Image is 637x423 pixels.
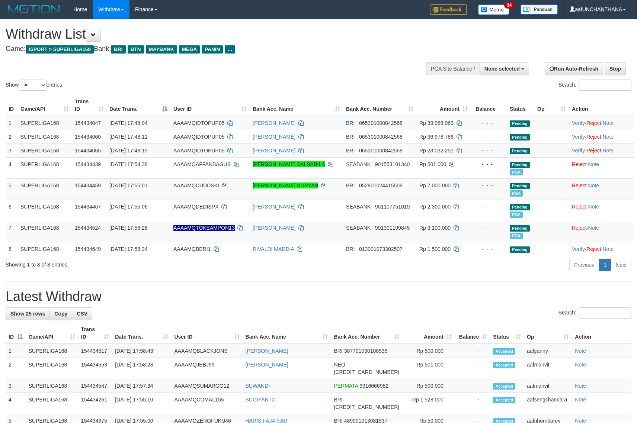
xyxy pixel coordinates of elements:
td: aafmanvit [524,358,572,379]
a: Run Auto-Refresh [545,62,603,75]
a: Verify [572,246,585,252]
span: [DATE] 17:56:28 [109,225,147,231]
span: Rp 3.100.000 [419,225,451,231]
td: aafmanvit [524,379,572,393]
div: - - - [474,245,504,253]
a: Reject [586,134,601,140]
span: Rp 1.500.000 [419,246,451,252]
a: Note [602,246,614,252]
a: Note [588,183,599,188]
span: 154434524 [75,225,101,231]
a: Stop [605,62,626,75]
span: Copy 065301000842568 to clipboard [359,134,403,140]
td: Rp 1,528,000 [402,393,455,414]
span: AAAAMQBERI1 [173,246,211,252]
h4: Game: Bank: [6,45,417,53]
span: [DATE] 17:54:38 [109,161,147,167]
div: Showing 1 to 8 of 8 entries [6,258,260,268]
th: Status [507,95,534,116]
td: SUPERLIGA168 [17,143,72,157]
td: SUPERLIGA168 [17,157,72,178]
span: Marked by aafsengchandara [510,190,523,197]
th: Game/API: activate to sort column ascending [26,323,78,344]
span: PERMATA [334,383,358,389]
span: Rp 36.978.786 [419,134,454,140]
span: BRI [111,45,125,54]
th: Amount: activate to sort column ascending [416,95,471,116]
span: Accepted [493,383,515,390]
td: [DATE] 17:55:10 [112,393,171,414]
td: 1 [6,116,17,130]
span: CSV [77,311,87,317]
span: 154434467 [75,204,101,210]
a: Note [575,362,586,368]
div: - - - [474,133,504,141]
td: - [455,344,490,358]
span: AAAAMQIDTOPUP05 [173,148,224,154]
td: 8 [6,242,17,256]
a: Verify [572,120,585,126]
a: Next [611,259,631,271]
input: Search: [579,80,631,91]
th: Balance: activate to sort column ascending [455,323,490,344]
span: Pending [510,204,530,210]
span: AAAAMQIDTOPUP05 [173,134,224,140]
th: Op: activate to sort column ascending [534,95,569,116]
th: Action [572,323,631,344]
span: BRI [334,397,342,403]
td: · [569,221,634,242]
a: RIVALDI MARDIA [253,246,294,252]
span: 154434649 [75,246,101,252]
a: Reject [572,161,587,167]
span: AAAAMQIDTOPUP05 [173,120,224,126]
span: Copy 052801024415508 to clipboard [359,183,403,188]
input: Search: [579,307,631,319]
span: [DATE] 17:48:04 [109,120,147,126]
th: Date Trans.: activate to sort column ascending [112,323,171,344]
img: panduan.png [521,4,558,14]
span: Copy 065301000842568 to clipboard [359,148,403,154]
span: [DATE] 17:58:34 [109,246,147,252]
a: Reject [572,183,587,188]
td: SUPERLIGA168 [26,379,78,393]
a: Reject [586,120,601,126]
td: AAAAMQBLACKJONS [171,344,242,358]
span: Rp 501.000 [419,161,446,167]
span: 154434439 [75,161,101,167]
td: 4 [6,393,26,414]
span: Show 25 rows [10,311,45,317]
span: BRI [346,246,355,252]
span: Pending [510,246,530,253]
a: [PERSON_NAME] [253,148,295,154]
span: Copy 901553101340 to clipboard [375,161,410,167]
th: Trans ID: activate to sort column ascending [72,95,106,116]
td: · · [569,242,634,256]
img: MOTION_logo.png [6,4,62,15]
div: - - - [474,161,504,168]
a: Reject [572,225,587,231]
td: 7 [6,221,17,242]
a: Reject [586,246,601,252]
a: [PERSON_NAME] SALSABILA [253,161,325,167]
td: SUPERLIGA168 [26,393,78,414]
span: Accepted [493,397,515,403]
span: BRI [346,134,355,140]
span: SEABANK [346,161,371,167]
a: Reject [586,148,601,154]
td: · · [569,130,634,143]
select: Showentries [19,80,47,91]
span: Copy 9916666982 to clipboard [359,383,388,389]
span: PANIN [202,45,223,54]
td: - [455,393,490,414]
span: Pending [510,120,530,127]
span: 154434060 [75,134,101,140]
td: · · [569,116,634,130]
a: Note [575,397,586,403]
span: Copy 065301000842568 to clipboard [359,120,403,126]
span: [DATE] 17:48:11 [109,134,147,140]
td: AAAAMQJEBJ99 [171,358,242,379]
a: Copy [49,307,72,320]
td: [DATE] 17:58:28 [112,358,171,379]
th: Game/API: activate to sort column ascending [17,95,72,116]
div: - - - [474,224,504,232]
